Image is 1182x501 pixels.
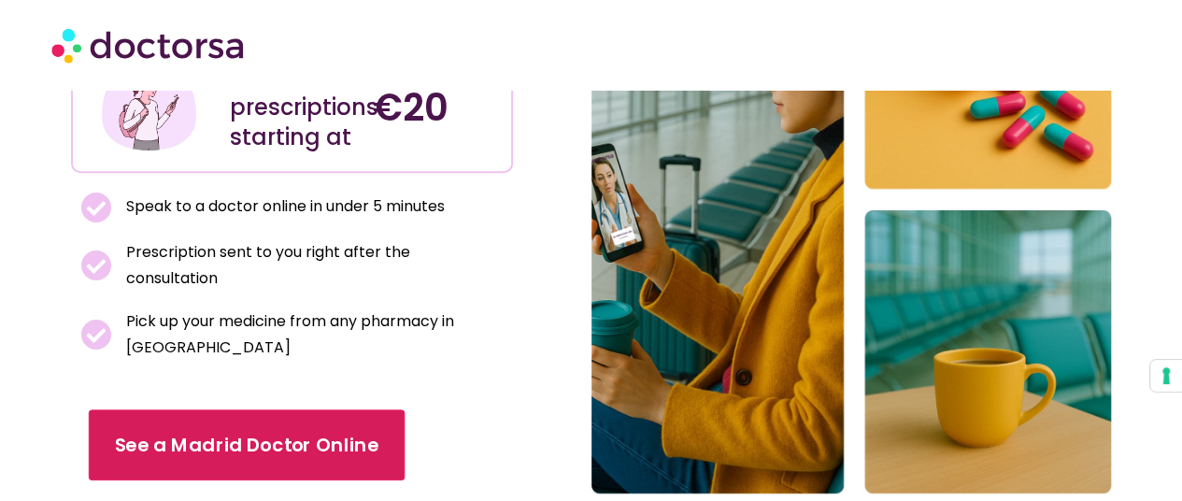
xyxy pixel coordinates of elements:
a: See a Madrid Doctor Online [89,409,405,480]
h4: €20 [373,85,497,130]
span: Speak to a doctor online in under 5 minutes [121,193,445,220]
img: Illustration depicting a young woman in a casual outfit, engaged with her smartphone. She has a p... [99,57,198,156]
span: Pick up your medicine from any pharmacy in [GEOGRAPHIC_DATA] [121,308,504,361]
div: Online prescriptions starting at [230,63,354,152]
button: Your consent preferences for tracking technologies [1150,360,1182,392]
span: See a Madrid Doctor Online [115,432,379,459]
span: Prescription sent to you right after the consultation [121,239,504,292]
